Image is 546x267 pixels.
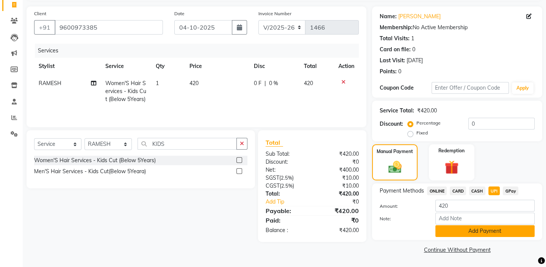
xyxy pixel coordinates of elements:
[312,182,365,190] div: ₹10.00
[427,186,447,195] span: ONLINE
[35,44,365,58] div: Services
[374,215,429,222] label: Note:
[39,80,61,87] span: RAMESH
[185,58,249,75] th: Price
[260,198,321,206] a: Add Tip
[260,216,312,225] div: Paid:
[380,46,411,54] div: Card on file:
[34,10,46,17] label: Client
[380,13,397,21] div: Name:
[281,183,293,189] span: 2.5%
[411,35,414,43] div: 1
[469,186,485,195] span: CASH
[260,206,312,215] div: Payable:
[299,58,334,75] th: Total
[260,158,312,166] div: Discount:
[380,24,413,32] div: Membership:
[34,20,55,35] button: +91
[398,13,441,21] a: [PERSON_NAME]
[488,186,500,195] span: UPI
[416,130,428,136] label: Fixed
[254,79,261,87] span: 0 F
[380,187,424,195] span: Payment Methods
[438,147,465,154] label: Redemption
[503,186,518,195] span: GPay
[55,20,163,35] input: Search by Name/Mobile/Email/Code
[334,58,359,75] th: Action
[281,175,292,181] span: 2.5%
[374,246,541,254] a: Continue Without Payment
[440,159,463,176] img: _gift.svg
[380,107,414,115] div: Service Total:
[174,10,185,17] label: Date
[380,35,410,43] div: Total Visits:
[380,57,405,65] div: Last Visit:
[260,226,312,234] div: Balance :
[105,80,146,103] span: Women'S Hair Services - Kids Cut (Below 5Years)
[266,182,280,189] span: CGST
[249,58,299,75] th: Disc
[260,166,312,174] div: Net:
[260,190,312,198] div: Total:
[266,174,279,181] span: SGST
[260,174,312,182] div: ( )
[138,138,237,150] input: Search or Scan
[435,200,535,212] input: Amount
[156,80,159,87] span: 1
[34,156,156,164] div: Women'S Hair Services - Kids Cut (Below 5Years)
[412,46,415,54] div: 0
[312,216,365,225] div: ₹0
[312,150,365,158] div: ₹420.00
[407,57,423,65] div: [DATE]
[398,68,401,76] div: 0
[34,167,146,175] div: Men'S Hair Services - Kids Cut(Below 5Yeara)
[435,225,535,237] button: Add Payment
[435,213,535,224] input: Add Note
[264,79,266,87] span: |
[417,107,437,115] div: ₹420.00
[416,120,441,126] label: Percentage
[374,203,429,210] label: Amount:
[34,58,101,75] th: Stylist
[189,80,199,87] span: 420
[450,186,466,195] span: CARD
[432,82,509,94] input: Enter Offer / Coupon Code
[312,226,365,234] div: ₹420.00
[312,166,365,174] div: ₹400.00
[312,174,365,182] div: ₹10.00
[260,182,312,190] div: ( )
[304,80,313,87] span: 420
[266,139,283,147] span: Total
[377,148,413,155] label: Manual Payment
[101,58,152,75] th: Service
[380,24,535,32] div: No Active Membership
[512,82,533,94] button: Apply
[312,190,365,198] div: ₹420.00
[380,84,431,92] div: Coupon Code
[321,198,365,206] div: ₹0
[312,206,365,215] div: ₹420.00
[380,68,397,76] div: Points:
[384,160,406,175] img: _cash.svg
[151,58,185,75] th: Qty
[260,150,312,158] div: Sub Total:
[380,120,403,128] div: Discount:
[269,79,278,87] span: 0 %
[258,10,291,17] label: Invoice Number
[312,158,365,166] div: ₹0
